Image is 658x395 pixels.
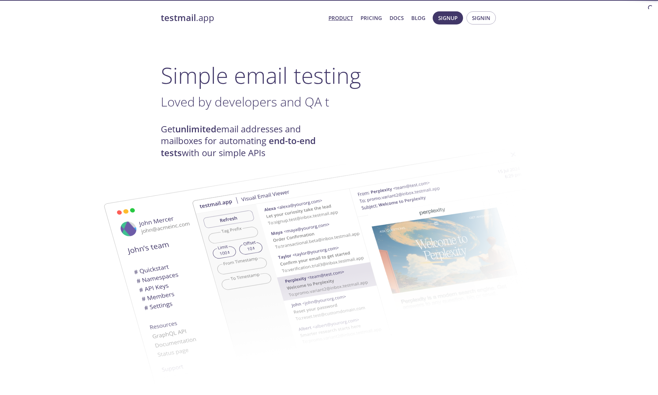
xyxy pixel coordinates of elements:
h1: Simple email testing [161,62,498,89]
span: Signin [472,13,490,22]
span: Loved by developers and QA t [161,93,329,110]
strong: end-to-end tests [161,135,316,159]
img: testmail-email-viewer [78,160,450,393]
button: Signup [433,11,463,24]
a: Docs [390,13,404,22]
a: testmail.app [161,12,323,24]
a: Blog [411,13,425,22]
strong: unlimited [175,123,216,135]
strong: testmail [161,12,196,24]
button: Signin [467,11,496,24]
a: Pricing [361,13,382,22]
h4: Get email addresses and mailboxes for automating with our simple APIs [161,123,329,159]
span: Signup [438,13,458,22]
img: testmail-email-viewer [192,137,564,371]
a: Product [328,13,353,22]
